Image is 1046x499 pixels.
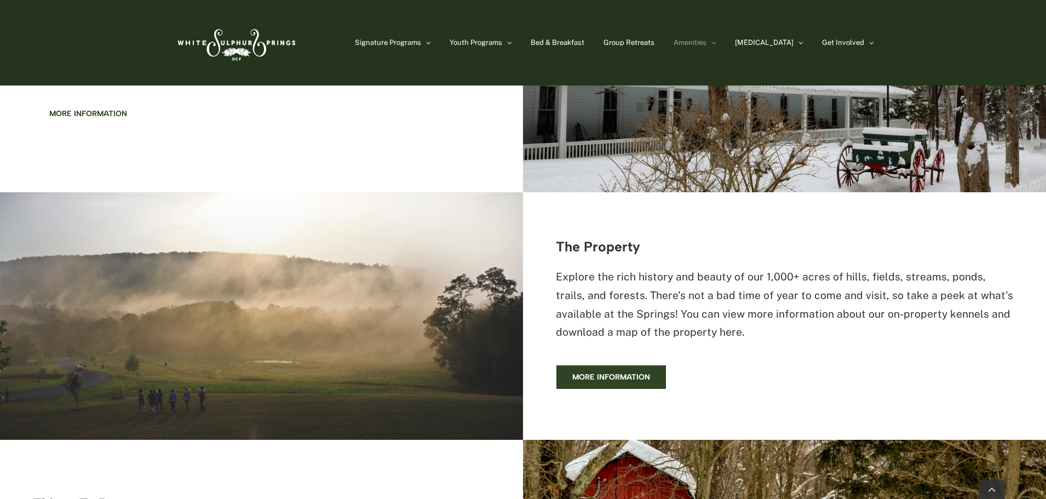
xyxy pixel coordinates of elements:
span: Get Involved [822,39,864,46]
span: More information [572,372,650,382]
span: More information [49,109,127,118]
span: Youth Programs [450,39,502,46]
img: White Sulphur Springs Logo [173,17,298,68]
span: Signature Programs [355,39,421,46]
span: [MEDICAL_DATA] [735,39,794,46]
span: Bed & Breakfast [531,39,584,46]
span: Amenities [674,39,706,46]
span: Explore the rich history and beauty of our 1,000+ acres of hills, fields, streams, ponds, trails,... [556,271,1013,338]
span: Group Retreats [604,39,654,46]
h3: The Property [556,239,1013,254]
a: More information [33,101,143,126]
a: More information [556,365,666,389]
